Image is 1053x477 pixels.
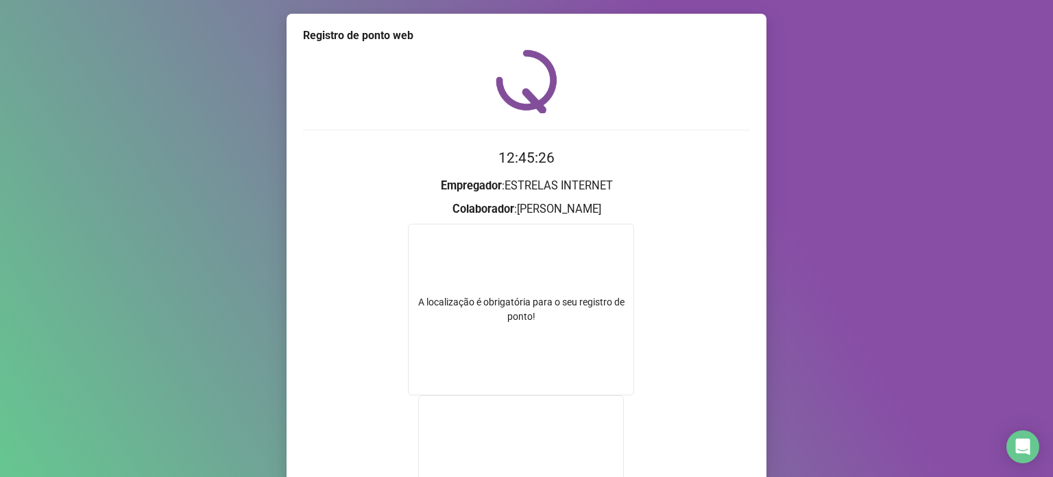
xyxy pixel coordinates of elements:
div: Open Intercom Messenger [1006,430,1039,463]
strong: Colaborador [452,202,514,216]
h3: : [PERSON_NAME] [303,200,750,218]
time: 12:45:26 [498,150,555,166]
div: Registro de ponto web [303,27,750,44]
img: QRPoint [496,49,557,113]
h3: : ESTRELAS INTERNET [303,177,750,195]
div: A localização é obrigatória para o seu registro de ponto! [409,295,633,324]
strong: Empregador [441,179,502,192]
